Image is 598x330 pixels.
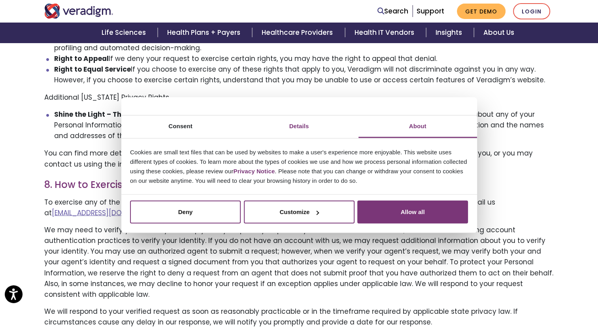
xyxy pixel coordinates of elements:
[377,6,408,17] a: Search
[54,64,131,74] strong: Right to Equal Service
[44,148,554,169] p: You can find more details about the rights you specifically are entitled to by referencing the st...
[54,110,192,119] strong: Shine the Light – Third Party Marketing.
[44,92,554,103] p: Additional [US_STATE] Privacy Rights
[54,109,554,142] li: You may request and obtain from Veradigm once per calendar year information about any of your Per...
[417,6,444,16] a: Support
[130,201,241,224] button: Deny
[44,197,554,218] p: To exercise any of the above-listed privacy rights that apply to you, contact us at [PHONE_NUMBER...
[474,23,524,43] a: About Us
[426,23,474,43] a: Insights
[44,306,554,327] p: We will respond to your verified request as soon as reasonably practicable or in the timeframe re...
[92,23,158,43] a: Life Sciences
[44,224,554,300] p: We may need to verify your identity to comply with your privacy request. If you have an account w...
[345,23,426,43] a: Health IT Vendors
[54,54,109,63] strong: Right to Appeal
[357,201,468,224] button: Allow all
[54,64,554,85] li: If you choose to exercise any of these rights that apply to you, Veradigm will not discriminate a...
[513,3,550,19] a: Login
[252,23,345,43] a: Healthcare Providers
[54,53,554,64] li: If we deny your request to exercise certain rights, you may have the right to appeal that denial.
[358,116,477,138] a: About
[44,179,554,190] h3: 8. How to Exercise Your Rights
[54,32,554,53] li: You have the right to opt out of processing for the purposes of certain types of profiling and au...
[233,167,275,174] a: Privacy Notice
[130,147,468,185] p: Cookies are small text files that can be used by websites to make a user's experience more enjoya...
[52,208,164,217] a: [EMAIL_ADDRESS][DOMAIN_NAME]
[121,116,240,138] a: Consent
[457,4,506,19] a: Get Demo
[244,201,355,224] button: Customize
[44,4,113,19] img: Veradigm logo
[158,23,252,43] a: Health Plans + Payers
[240,116,358,138] a: Details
